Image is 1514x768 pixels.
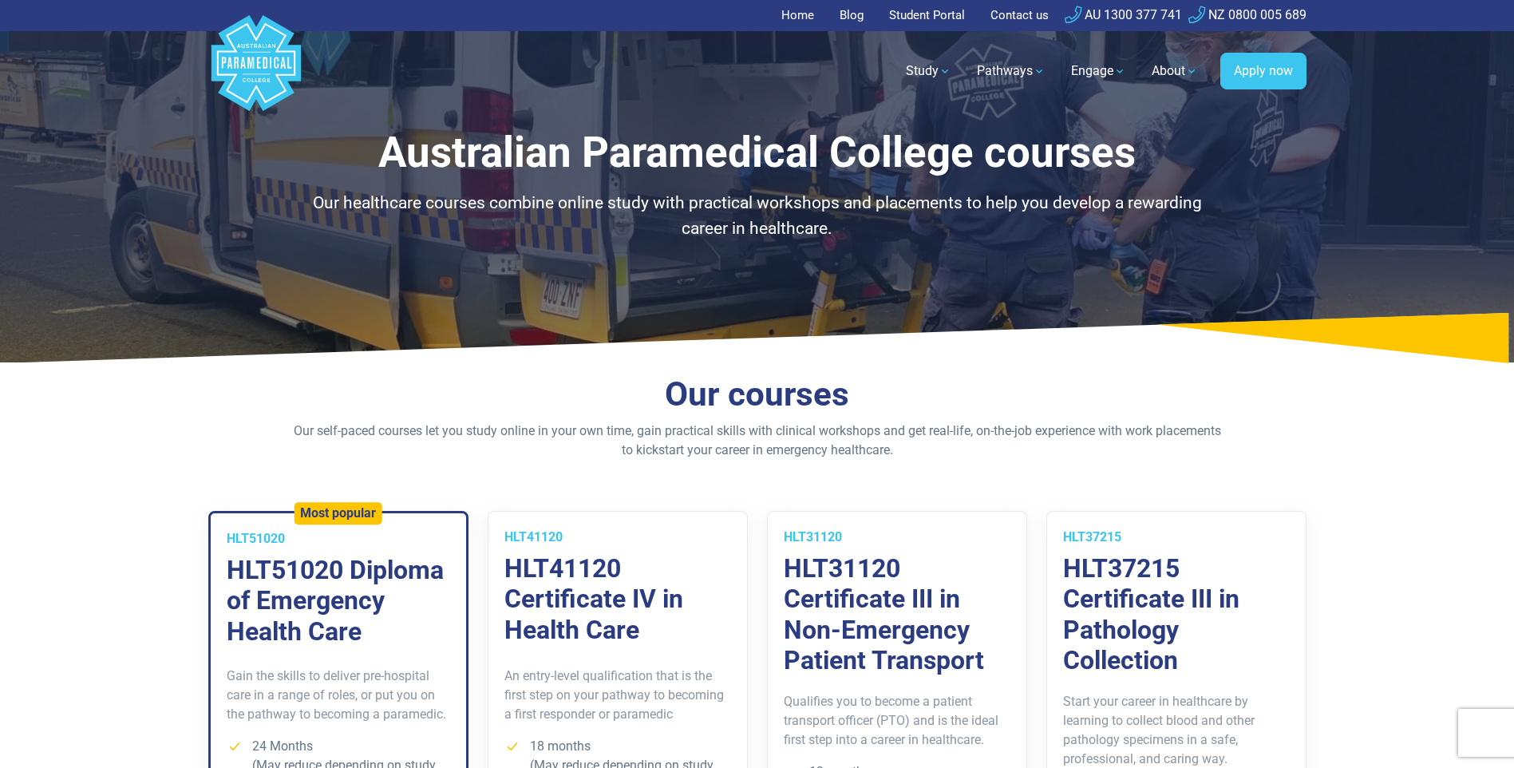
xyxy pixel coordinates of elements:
h5: Most popular [300,505,376,521]
p: Our self-paced courses let you study online in your own time, gain practical skills with clinical... [291,422,1224,460]
a: AU 1300 377 741 [1065,7,1182,22]
h2: Our courses [291,374,1224,415]
a: Pathways [967,49,1055,93]
a: Apply now [1220,53,1306,89]
h3: HLT37215 Certificate III in Pathology Collection [1063,553,1290,676]
a: NZ 0800 005 689 [1188,7,1306,22]
h1: Australian Paramedical College courses [291,128,1224,178]
span: HLT31120 [784,529,842,544]
p: Our healthcare courses combine online study with practical workshops and placements to help you d... [291,191,1224,241]
p: Gain the skills to deliver pre-hospital care in a range of roles, or put you on the pathway to be... [227,667,450,724]
a: Australian Paramedical College [208,31,304,112]
a: About [1142,49,1208,93]
span: HLT37215 [1063,529,1121,544]
p: An entry-level qualification that is the first step on your pathway to becoming a first responder... [504,667,731,724]
h3: HLT31120 Certificate III in Non-Emergency Patient Transport [784,553,1010,676]
h3: HLT51020 Diploma of Emergency Health Care [227,555,450,647]
span: HLT51020 [227,531,285,546]
span: HLT41120 [504,529,563,544]
a: Study [896,49,961,93]
a: Engage [1061,49,1136,93]
p: Qualifies you to become a patient transport officer (PTO) and is the ideal first step into a care... [784,692,1010,750]
h3: HLT41120 Certificate IV in Health Care [504,553,731,645]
